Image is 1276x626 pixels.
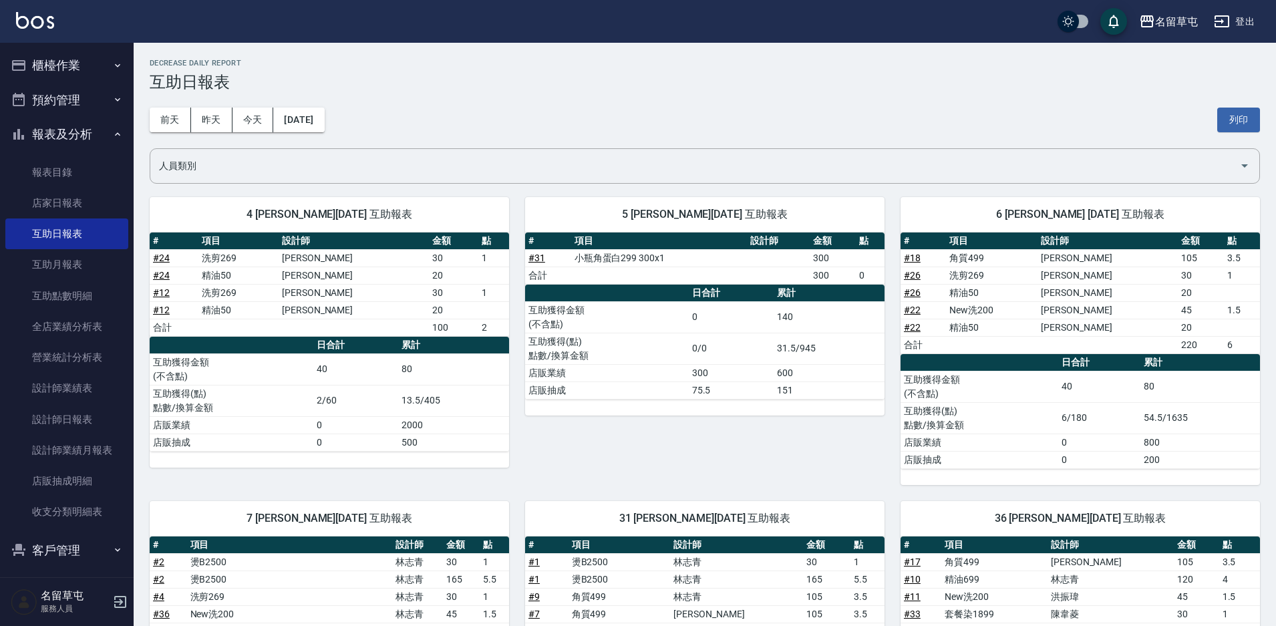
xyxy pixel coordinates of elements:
[689,333,774,364] td: 0/0
[5,83,128,118] button: 預約管理
[1058,451,1140,468] td: 0
[904,270,921,281] a: #26
[904,287,921,298] a: #26
[1058,354,1140,371] th: 日合計
[5,435,128,466] a: 設計師業績月報表
[856,232,885,250] th: 點
[1217,108,1260,132] button: 列印
[398,337,509,354] th: 累計
[1048,588,1174,605] td: 洪振瑋
[279,232,429,250] th: 設計師
[1155,13,1198,30] div: 名留草屯
[443,553,480,571] td: 30
[1224,249,1260,267] td: 3.5
[166,208,493,221] span: 4 [PERSON_NAME][DATE] 互助報表
[1048,605,1174,623] td: 陳韋菱
[1100,8,1127,35] button: save
[528,557,540,567] a: #1
[429,267,478,284] td: 20
[1048,536,1174,554] th: 設計師
[187,536,392,554] th: 項目
[1174,605,1219,623] td: 30
[443,588,480,605] td: 30
[1058,371,1140,402] td: 40
[569,588,671,605] td: 角質499
[901,402,1058,434] td: 互助獲得(點) 點數/換算金額
[946,284,1038,301] td: 精油50
[187,553,392,571] td: 燙B2500
[803,536,850,554] th: 金額
[541,208,868,221] span: 5 [PERSON_NAME][DATE] 互助報表
[392,588,443,605] td: 林志青
[5,533,128,568] button: 客戶管理
[232,108,274,132] button: 今天
[398,434,509,451] td: 500
[480,536,509,554] th: 點
[313,434,398,451] td: 0
[569,536,671,554] th: 項目
[198,284,279,301] td: 洗剪269
[941,536,1047,554] th: 項目
[904,253,921,263] a: #18
[803,588,850,605] td: 105
[1140,354,1260,371] th: 累計
[946,249,1038,267] td: 角質499
[150,232,198,250] th: #
[803,571,850,588] td: 165
[153,591,164,602] a: #4
[850,571,885,588] td: 5.5
[1178,249,1224,267] td: 105
[478,249,509,267] td: 1
[1224,232,1260,250] th: 點
[528,253,545,263] a: #31
[850,536,885,554] th: 點
[273,108,324,132] button: [DATE]
[443,571,480,588] td: 165
[392,536,443,554] th: 設計師
[904,609,921,619] a: #33
[901,336,947,353] td: 合計
[1224,336,1260,353] td: 6
[571,249,747,267] td: 小瓶角蛋白299 300x1
[774,364,885,381] td: 600
[398,416,509,434] td: 2000
[480,588,509,605] td: 1
[279,284,429,301] td: [PERSON_NAME]
[810,249,856,267] td: 300
[941,571,1047,588] td: 精油699
[901,232,947,250] th: #
[670,588,802,605] td: 林志青
[901,354,1260,469] table: a dense table
[569,571,671,588] td: 燙B2500
[1219,553,1260,571] td: 3.5
[1038,249,1178,267] td: [PERSON_NAME]
[5,157,128,188] a: 報表目錄
[1140,371,1260,402] td: 80
[150,59,1260,67] h2: Decrease Daily Report
[569,605,671,623] td: 角質499
[5,404,128,435] a: 設計師日報表
[850,553,885,571] td: 1
[917,512,1244,525] span: 36 [PERSON_NAME][DATE] 互助報表
[747,232,810,250] th: 設計師
[392,605,443,623] td: 林志青
[443,605,480,623] td: 45
[1174,553,1219,571] td: 105
[429,284,478,301] td: 30
[153,287,170,298] a: #12
[1058,434,1140,451] td: 0
[478,232,509,250] th: 點
[525,364,689,381] td: 店販業績
[774,301,885,333] td: 140
[150,416,313,434] td: 店販業績
[525,232,571,250] th: #
[528,609,540,619] a: #7
[5,249,128,280] a: 互助月報表
[850,588,885,605] td: 3.5
[41,603,109,615] p: 服務人員
[1219,536,1260,554] th: 點
[1048,553,1174,571] td: [PERSON_NAME]
[569,553,671,571] td: 燙B2500
[1224,267,1260,284] td: 1
[1178,267,1224,284] td: 30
